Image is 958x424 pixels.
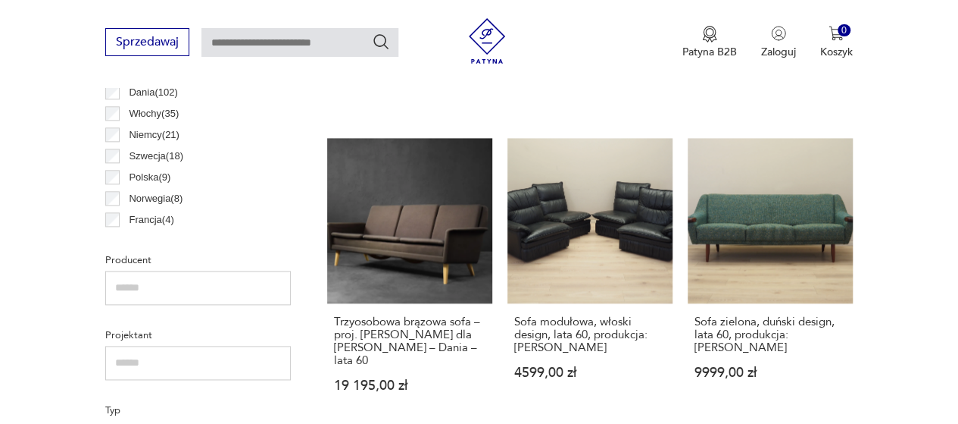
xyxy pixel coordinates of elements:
[820,26,853,59] button: 0Koszyk
[514,366,666,379] p: 4599,00 zł
[105,327,291,344] p: Projektant
[129,105,179,122] p: Włochy ( 35 )
[828,26,844,41] img: Ikona koszyka
[129,169,170,186] p: Polska ( 9 )
[105,38,189,49] a: Sprzedawaj
[464,18,510,64] img: Patyna - sklep z meblami i dekoracjami vintage
[694,366,846,379] p: 9999,00 zł
[372,33,390,51] button: Szukaj
[682,45,737,59] p: Patyna B2B
[702,26,717,42] img: Ikona medalu
[507,138,672,422] a: Sofa modułowa, włoski design, lata 60, produkcja: WłochySofa modułowa, włoski design, lata 60, pr...
[820,45,853,59] p: Koszyk
[688,138,853,422] a: Sofa zielona, duński design, lata 60, produkcja: DaniaSofa zielona, duński design, lata 60, produ...
[838,24,850,37] div: 0
[771,26,786,41] img: Ikonka użytkownika
[105,252,291,269] p: Producent
[327,138,492,422] a: Trzyosobowa brązowa sofa – proj. Folke Ohlsson dla Fritz Hansen – Dania – lata 60Trzyosobowa brąz...
[334,379,485,392] p: 19 195,00 zł
[129,127,179,143] p: Niemcy ( 21 )
[129,212,173,228] p: Francja ( 4 )
[334,316,485,367] h3: Trzyosobowa brązowa sofa – proj. [PERSON_NAME] dla [PERSON_NAME] – Dania – lata 60
[129,190,183,207] p: Norwegia ( 8 )
[514,316,666,354] h3: Sofa modułowa, włoski design, lata 60, produkcja: [PERSON_NAME]
[761,45,796,59] p: Zaloguj
[129,233,189,250] p: Szwajcaria ( 4 )
[682,26,737,59] a: Ikona medaluPatyna B2B
[129,148,183,165] p: Szwecja ( 18 )
[761,26,796,59] button: Zaloguj
[682,26,737,59] button: Patyna B2B
[105,28,189,56] button: Sprzedawaj
[105,402,291,419] p: Typ
[694,316,846,354] h3: Sofa zielona, duński design, lata 60, produkcja: [PERSON_NAME]
[129,84,177,101] p: Dania ( 102 )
